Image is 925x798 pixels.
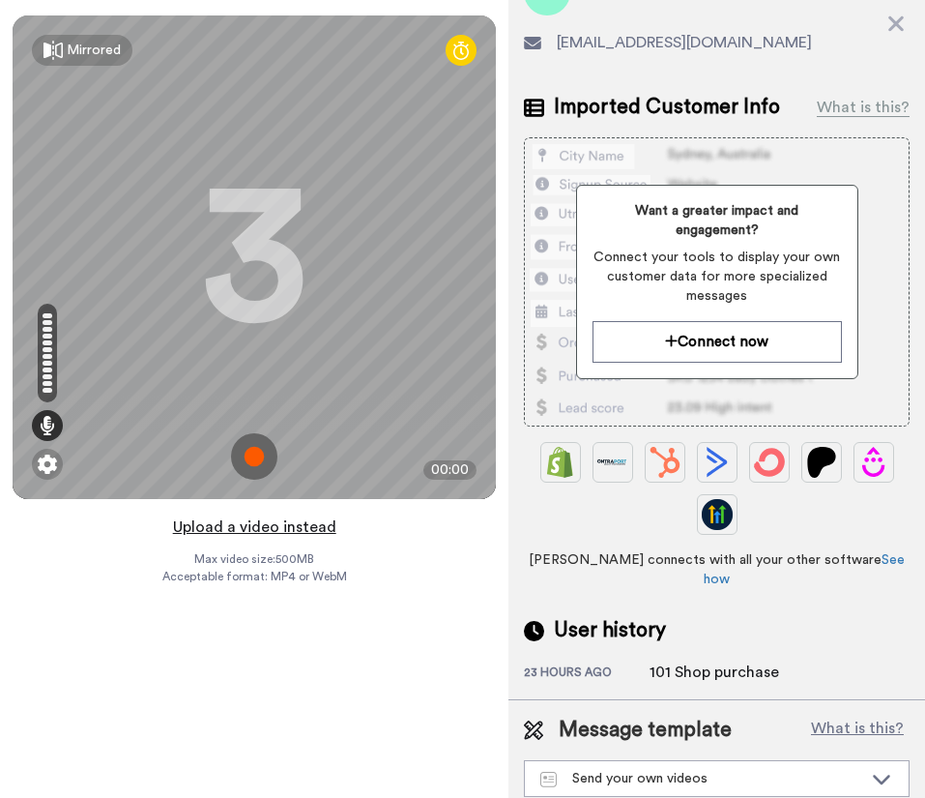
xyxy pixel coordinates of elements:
div: 00:00 [423,460,477,480]
span: [PERSON_NAME] connects with all your other software [524,550,910,589]
img: Drip [858,447,889,478]
img: Patreon [806,447,837,478]
img: Ontraport [597,447,628,478]
span: User history [554,616,666,645]
img: ActiveCampaign [702,447,733,478]
img: ConvertKit [754,447,785,478]
img: Shopify [545,447,576,478]
span: Message template [559,716,732,745]
img: Message-temps.svg [540,772,557,787]
span: Max video size: 500 MB [194,551,314,567]
img: GoHighLevel [702,499,733,530]
img: ic_record_start.svg [231,433,277,480]
span: Acceptable format: MP4 or WebM [162,569,347,584]
button: Upload a video instead [167,515,342,540]
div: 3 [201,185,307,330]
button: What is this? [805,716,910,745]
span: Want a greater impact and engagement? [593,201,842,240]
div: 101 Shop purchase [650,661,779,684]
div: 23 hours ago [524,665,650,684]
div: Send your own videos [540,769,862,788]
img: Hubspot [650,447,680,478]
span: Connect your tools to display your own customer data for more specialized messages [593,248,842,306]
button: Connect now [593,321,842,363]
